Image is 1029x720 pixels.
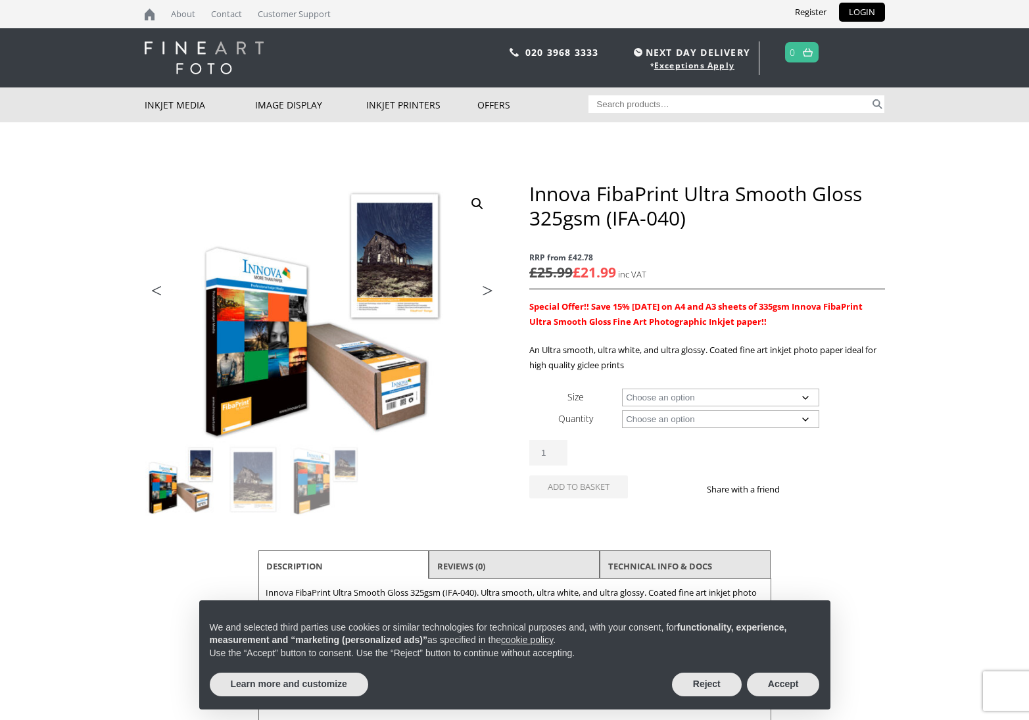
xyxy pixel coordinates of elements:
[529,300,863,327] span: Special Offer!! Save 15% [DATE] on A4 and A3 sheets of 335gsm Innova FibaPrint Ultra Smooth Gloss...
[529,440,567,466] input: Product quantity
[255,87,366,122] a: Image Display
[558,412,593,425] label: Quantity
[477,87,588,122] a: Offers
[529,250,884,265] span: RRP from £42.78
[529,263,537,281] span: £
[707,482,796,497] p: Share with a friend
[839,3,885,22] a: LOGIN
[145,181,500,444] img: Innova FibaPrint Ultra Smooth Gloss 325gsm (IFA-040)
[608,554,712,578] a: TECHNICAL INFO & DOCS
[266,554,323,578] a: Description
[145,87,256,122] a: Inkjet Media
[437,554,485,578] a: Reviews (0)
[870,95,885,113] button: Search
[210,647,820,660] p: Use the “Accept” button to consent. Use the “Reject” button to continue without accepting.
[529,343,884,373] p: An Ultra smooth, ultra white, and ultra glossy. Coated fine art inkjet photo paper ideal for high...
[290,444,361,516] img: Innova FibaPrint Ultra Smooth Gloss 325gsm (IFA-040) - Image 3
[189,590,841,720] div: Notice
[747,673,820,696] button: Accept
[588,95,870,113] input: Search products…
[803,48,813,57] img: basket.svg
[567,391,584,403] label: Size
[145,41,264,74] img: logo-white.svg
[672,673,742,696] button: Reject
[785,3,836,22] a: Register
[634,48,642,57] img: time.svg
[529,475,628,498] button: Add to basket
[654,60,734,71] a: Exceptions Apply
[210,622,787,646] strong: functionality, experience, measurement and “marketing (personalized ads)”
[525,46,599,59] a: 020 3968 3333
[466,192,489,216] a: View full-screen image gallery
[811,484,822,494] img: twitter sharing button
[529,181,884,230] h1: Innova FibaPrint Ultra Smooth Gloss 325gsm (IFA-040)
[827,484,838,494] img: email sharing button
[790,43,796,62] a: 0
[501,635,553,645] a: cookie policy
[510,48,519,57] img: phone.svg
[529,263,573,281] bdi: 25.99
[266,585,764,615] p: Innova FibaPrint Ultra Smooth Gloss 325gsm (IFA-040). Ultra smooth, ultra white, and ultra glossy...
[366,87,477,122] a: Inkjet Printers
[573,263,581,281] span: £
[218,444,289,516] img: Innova FibaPrint Ultra Smooth Gloss 325gsm (IFA-040) - Image 2
[796,484,806,494] img: facebook sharing button
[631,45,750,60] span: NEXT DAY DELIVERY
[210,621,820,647] p: We and selected third parties use cookies or similar technologies for technical purposes and, wit...
[145,444,216,516] img: Innova FibaPrint Ultra Smooth Gloss 325gsm (IFA-040)
[573,263,616,281] bdi: 21.99
[210,673,368,696] button: Learn more and customize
